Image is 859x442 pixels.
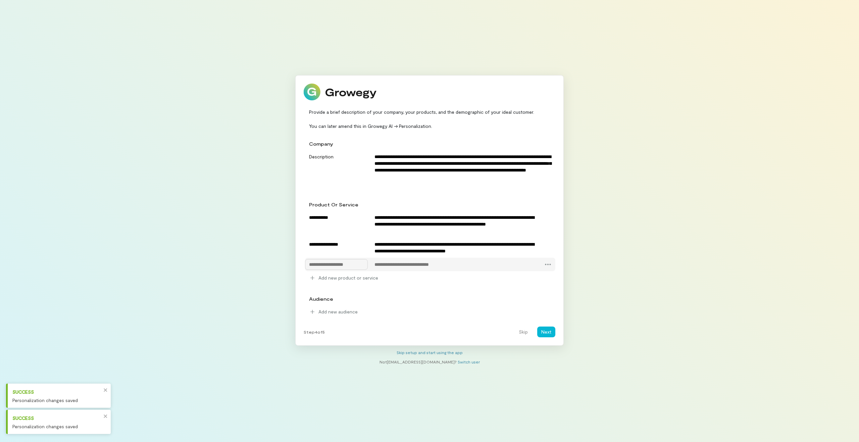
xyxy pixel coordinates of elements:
[537,327,555,337] button: Next
[309,296,333,302] span: audience
[304,108,555,130] div: Provide a brief description of your company, your products, and the demographic of your ideal cus...
[318,308,358,315] span: Add new audience
[305,151,368,160] div: Description
[12,397,101,404] div: Personalization changes saved
[12,414,101,422] div: Success
[458,359,480,364] a: Switch user
[304,329,325,335] span: Step 4 of 5
[12,423,101,430] div: Personalization changes saved
[12,388,101,395] div: Success
[318,275,378,281] span: Add new product or service
[103,386,108,393] button: close
[380,359,457,364] span: Not [EMAIL_ADDRESS][DOMAIN_NAME] ?
[309,202,358,207] span: product or service
[309,141,333,147] span: company
[397,350,463,355] a: Skip setup and start using the app
[103,412,108,420] button: close
[304,84,377,100] img: Growegy logo
[515,327,532,337] button: Skip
